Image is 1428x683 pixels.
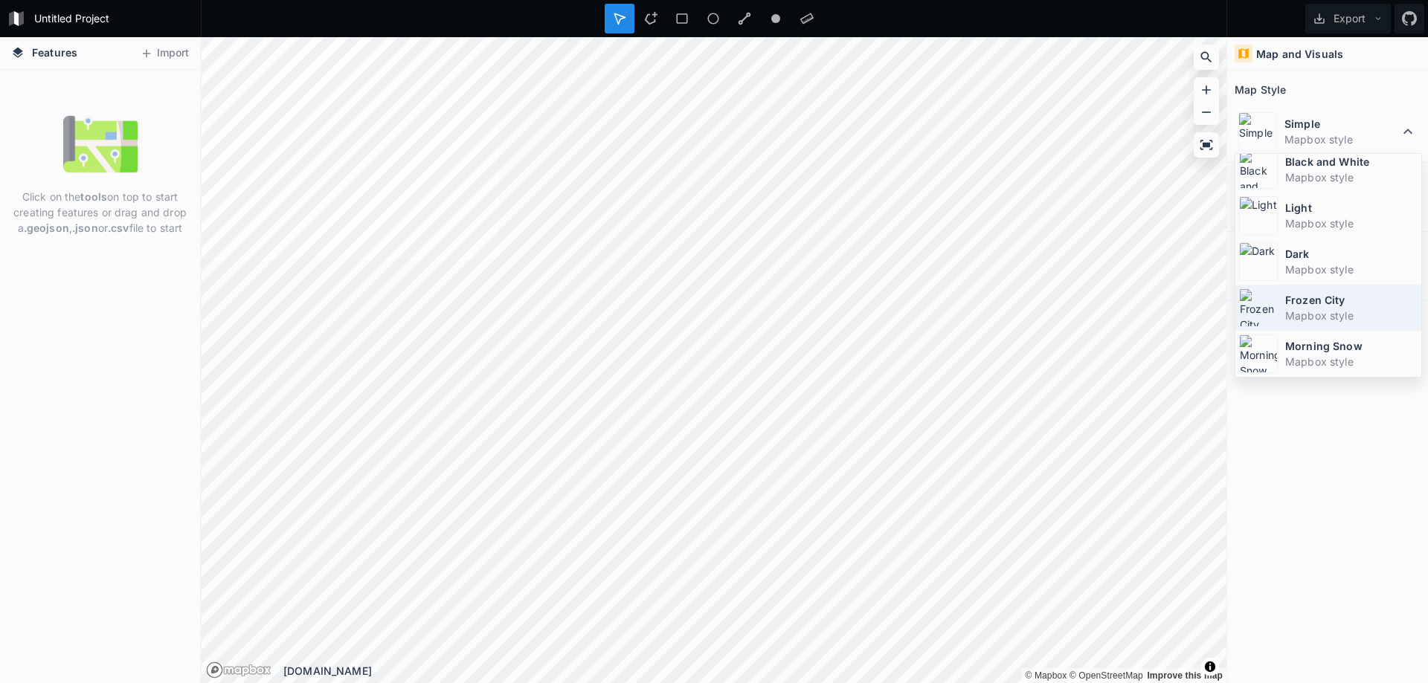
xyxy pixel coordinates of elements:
strong: tools [80,190,107,203]
dd: Mapbox style [1284,132,1399,147]
img: Morning Snow [1239,334,1278,373]
button: Import [132,42,196,65]
a: OpenStreetMap [1070,670,1143,681]
strong: .json [72,221,98,234]
dd: Mapbox style [1285,262,1418,277]
a: Mapbox [1025,670,1067,681]
img: Dark [1239,242,1278,281]
button: Export [1305,4,1391,33]
dt: Dark [1285,246,1418,262]
dd: Mapbox style [1285,308,1418,323]
dd: Mapbox style [1285,169,1418,185]
dt: Simple [1284,116,1399,132]
a: Mapbox logo [206,661,223,679]
a: Map feedback [1147,670,1223,681]
a: Mapbox logo [206,661,271,679]
strong: .csv [108,221,129,234]
img: Black and White [1239,150,1278,189]
dd: Mapbox style [1285,354,1418,369]
div: [DOMAIN_NAME] [283,663,1226,679]
span: Features [32,45,77,60]
dt: Black and White [1285,154,1418,169]
dt: Light [1285,200,1418,216]
img: Simple [1238,112,1277,151]
img: Frozen City [1239,288,1278,327]
strong: .geojson [24,221,69,234]
img: empty [63,107,138,181]
dd: Mapbox style [1285,216,1418,231]
h2: Map Style [1235,78,1286,101]
h4: Map and Visuals [1256,46,1343,62]
img: Light [1239,196,1278,235]
dt: Morning Snow [1285,338,1418,354]
p: Click on the on top to start creating features or drag and drop a , or file to start [11,189,189,236]
span: Toggle attribution [1206,658,1215,675]
dt: Frozen City [1285,292,1418,308]
button: Toggle attribution [1201,658,1219,676]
